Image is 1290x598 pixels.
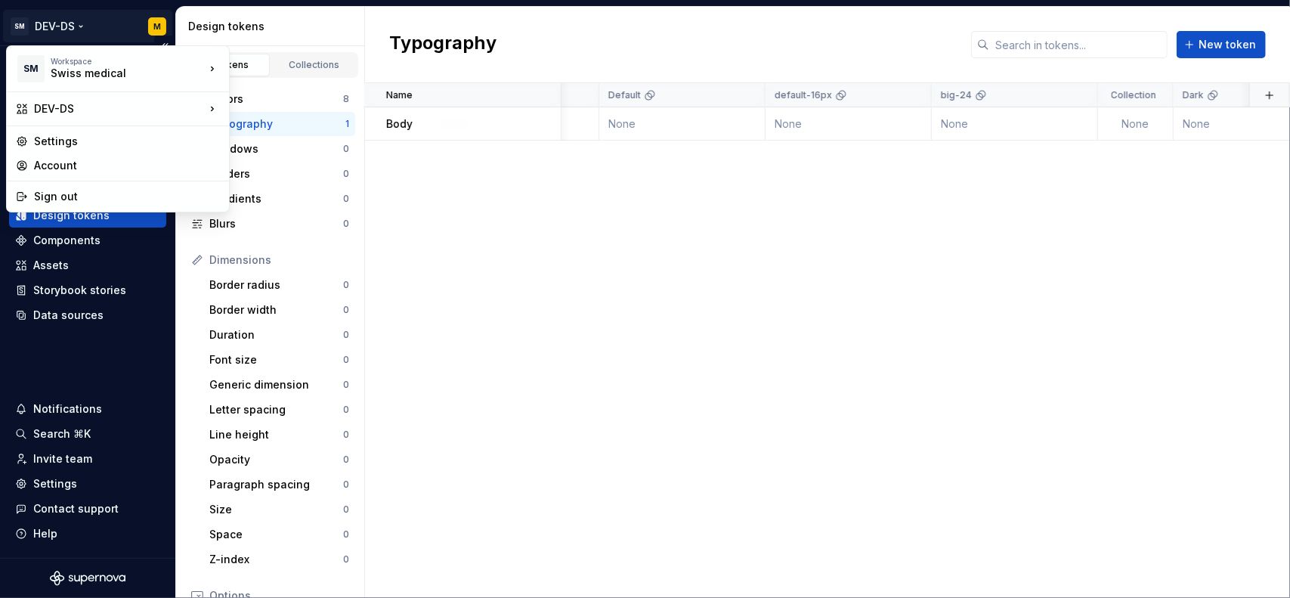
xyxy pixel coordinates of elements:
[34,158,220,173] div: Account
[34,134,220,149] div: Settings
[51,57,205,66] div: Workspace
[34,101,205,116] div: DEV-DS
[51,66,179,81] div: Swiss medical
[17,55,45,82] div: SM
[34,189,220,204] div: Sign out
